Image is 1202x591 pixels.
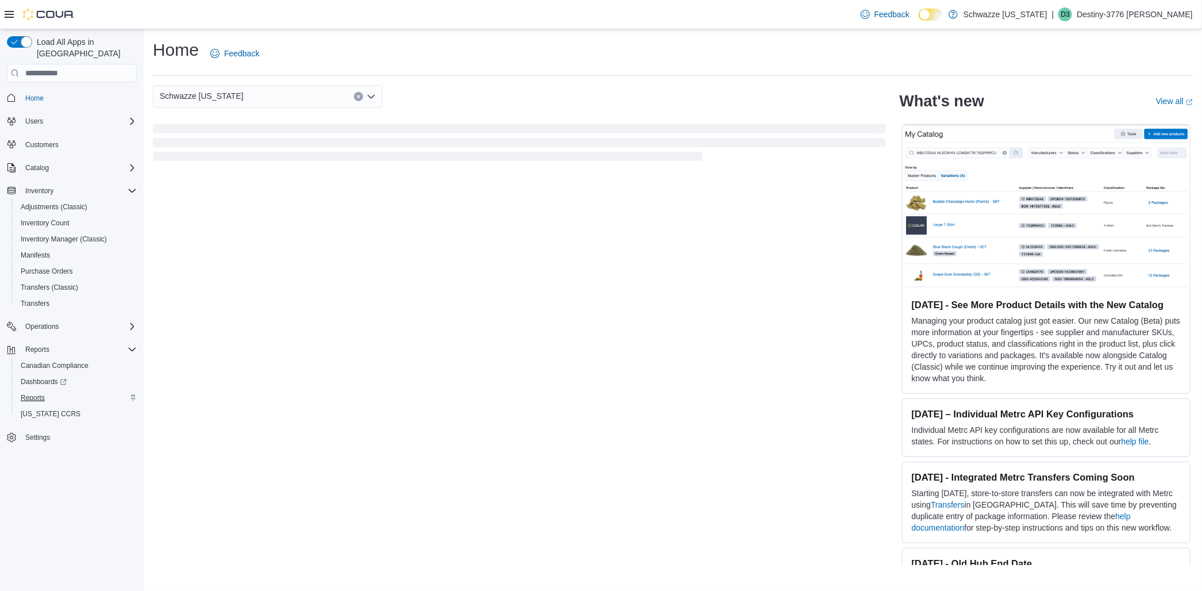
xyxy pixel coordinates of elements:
[21,283,78,292] span: Transfers (Classic)
[1077,7,1193,21] p: Destiny-3776 [PERSON_NAME]
[21,114,48,128] button: Users
[21,320,64,333] button: Operations
[1058,7,1072,21] div: Destiny-3776 Herrera
[11,263,141,279] button: Purchase Orders
[21,184,137,198] span: Inventory
[11,279,141,295] button: Transfers (Classic)
[16,216,137,230] span: Inventory Count
[912,424,1181,447] p: Individual Metrc API key configurations are now available for all Metrc states. For instructions ...
[21,251,50,260] span: Manifests
[25,322,59,331] span: Operations
[11,358,141,374] button: Canadian Compliance
[16,375,71,389] a: Dashboards
[21,202,87,212] span: Adjustments (Classic)
[2,136,141,153] button: Customers
[23,9,75,20] img: Cova
[354,92,363,101] button: Clear input
[21,90,137,105] span: Home
[21,218,70,228] span: Inventory Count
[21,138,63,152] a: Customers
[11,406,141,422] button: [US_STATE] CCRS
[16,248,137,262] span: Manifests
[153,39,199,62] h1: Home
[2,160,141,176] button: Catalog
[21,161,53,175] button: Catalog
[16,248,55,262] a: Manifests
[11,295,141,312] button: Transfers
[912,471,1181,483] h3: [DATE] - Integrated Metrc Transfers Coming Soon
[16,264,78,278] a: Purchase Orders
[21,299,49,308] span: Transfers
[21,343,54,356] button: Reports
[21,91,48,105] a: Home
[912,558,1181,569] h3: [DATE] - Old Hub End Date
[224,48,259,59] span: Feedback
[21,137,137,152] span: Customers
[25,117,43,126] span: Users
[912,299,1181,310] h3: [DATE] - See More Product Details with the New Catalog
[1122,437,1149,446] a: help file
[912,408,1181,420] h3: [DATE] – Individual Metrc API Key Configurations
[912,488,1181,534] p: Starting [DATE], store-to-store transfers can now be integrated with Metrc using in [GEOGRAPHIC_D...
[367,92,376,101] button: Open list of options
[21,377,67,386] span: Dashboards
[11,247,141,263] button: Manifests
[16,281,83,294] a: Transfers (Classic)
[1061,7,1070,21] span: D3
[2,89,141,106] button: Home
[16,232,111,246] a: Inventory Manager (Classic)
[2,341,141,358] button: Reports
[25,186,53,195] span: Inventory
[21,320,137,333] span: Operations
[16,359,137,373] span: Canadian Compliance
[21,343,137,356] span: Reports
[7,85,137,475] nav: Complex example
[160,89,244,103] span: Schwazze [US_STATE]
[21,235,107,244] span: Inventory Manager (Classic)
[16,216,74,230] a: Inventory Count
[21,361,88,370] span: Canadian Compliance
[16,297,137,310] span: Transfers
[874,9,910,20] span: Feedback
[919,9,943,21] input: Dark Mode
[16,264,137,278] span: Purchase Orders
[16,407,137,421] span: Washington CCRS
[11,231,141,247] button: Inventory Manager (Classic)
[2,318,141,335] button: Operations
[21,114,137,128] span: Users
[16,281,137,294] span: Transfers (Classic)
[11,215,141,231] button: Inventory Count
[16,391,49,405] a: Reports
[2,113,141,129] button: Users
[900,92,984,110] h2: What's new
[912,315,1181,384] p: Managing your product catalog just got easier. Our new Catalog (Beta) puts more information at yo...
[16,232,137,246] span: Inventory Manager (Classic)
[21,431,55,444] a: Settings
[21,267,73,276] span: Purchase Orders
[2,429,141,446] button: Settings
[16,407,85,421] a: [US_STATE] CCRS
[21,184,58,198] button: Inventory
[16,297,54,310] a: Transfers
[32,36,137,59] span: Load All Apps in [GEOGRAPHIC_DATA]
[21,393,45,402] span: Reports
[16,375,137,389] span: Dashboards
[25,345,49,354] span: Reports
[856,3,914,26] a: Feedback
[16,359,93,373] a: Canadian Compliance
[16,200,137,214] span: Adjustments (Classic)
[16,391,137,405] span: Reports
[206,42,264,65] a: Feedback
[25,94,44,103] span: Home
[21,161,137,175] span: Catalog
[1186,99,1193,106] svg: External link
[964,7,1047,21] p: Schwazze [US_STATE]
[11,374,141,390] a: Dashboards
[25,433,50,442] span: Settings
[16,200,92,214] a: Adjustments (Classic)
[11,390,141,406] button: Reports
[21,430,137,444] span: Settings
[1052,7,1054,21] p: |
[11,199,141,215] button: Adjustments (Classic)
